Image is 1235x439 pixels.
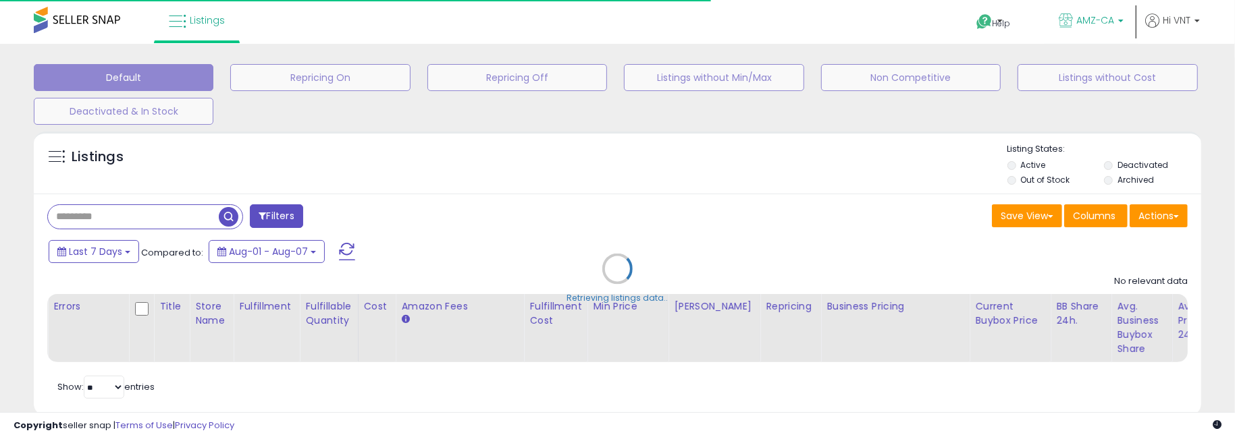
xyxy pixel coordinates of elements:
[14,419,234,432] div: seller snap | |
[427,64,607,91] button: Repricing Off
[1163,13,1190,27] span: Hi VNT
[34,64,213,91] button: Default
[966,3,1037,44] a: Help
[993,18,1011,29] span: Help
[821,64,1001,91] button: Non Competitive
[34,98,213,125] button: Deactivated & In Stock
[567,292,668,304] div: Retrieving listings data..
[230,64,410,91] button: Repricing On
[976,13,993,30] i: Get Help
[1018,64,1197,91] button: Listings without Cost
[14,419,63,432] strong: Copyright
[624,64,804,91] button: Listings without Min/Max
[1145,13,1200,44] a: Hi VNT
[1076,13,1114,27] span: AMZ-CA
[190,13,225,27] span: Listings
